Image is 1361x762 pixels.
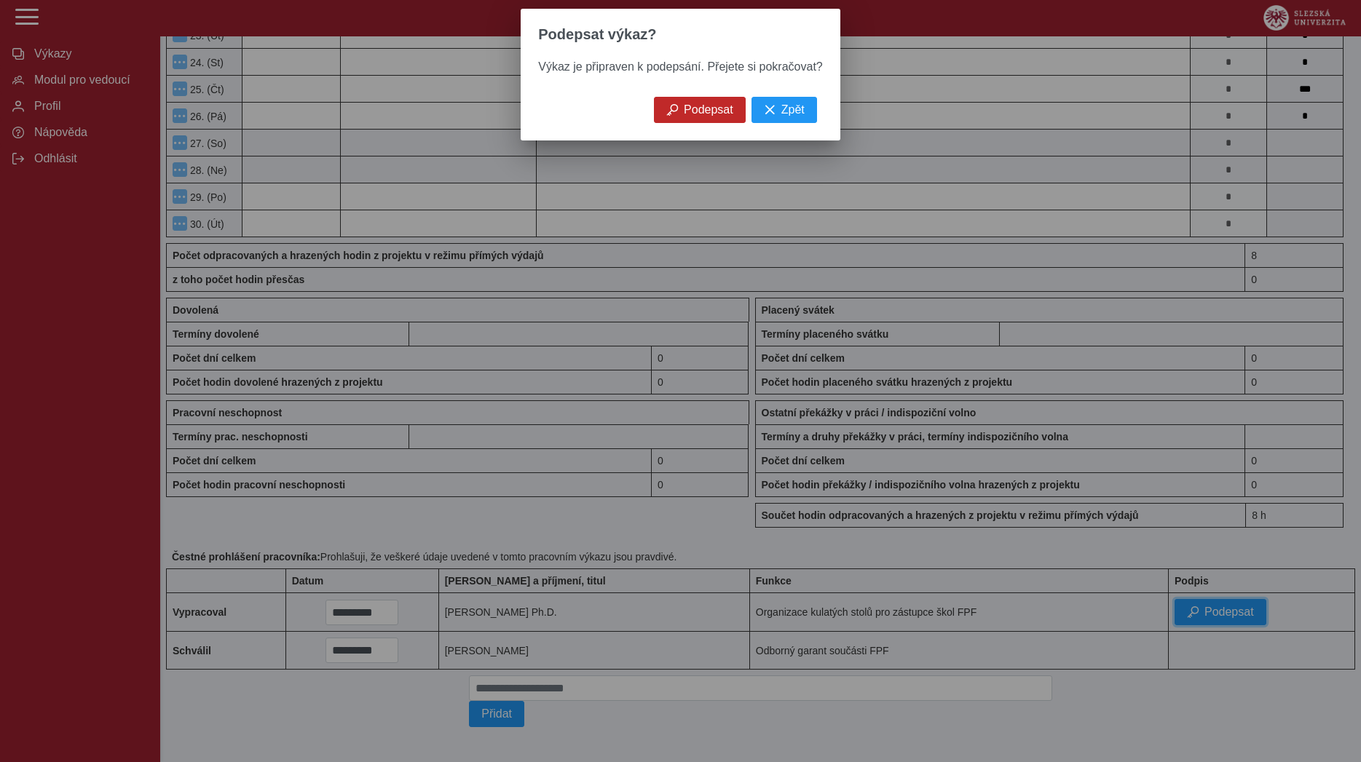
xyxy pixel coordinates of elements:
span: Výkaz je připraven k podepsání. Přejete si pokračovat? [538,60,822,73]
button: Podepsat [654,97,746,123]
button: Zpět [751,97,817,123]
span: Podepsat výkaz? [538,26,656,43]
span: Zpět [781,103,805,116]
span: Podepsat [684,103,733,116]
